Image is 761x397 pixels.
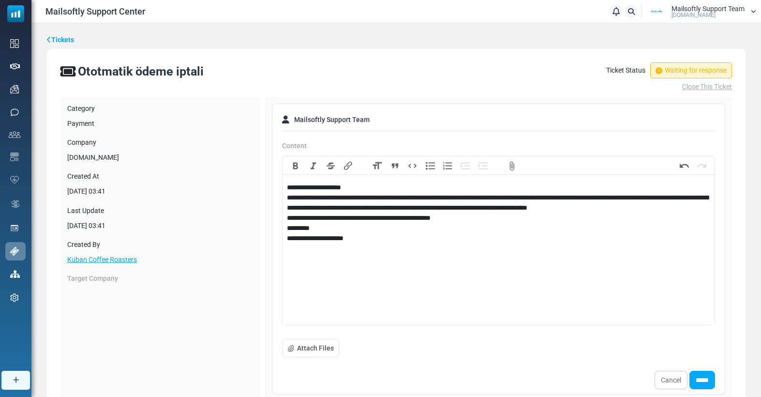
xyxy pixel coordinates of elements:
div: Ototmatik ödeme iptali [78,62,204,81]
span: Mailsoftly Support Team [294,115,370,125]
a: Cancel [655,371,687,389]
img: mailsoftly_icon_blue_white.svg [7,5,24,22]
a: User Logo Mailsoftly Support Team [DOMAIN_NAME] [645,4,756,19]
img: domain-health-icon.svg [10,176,19,183]
span: [DOMAIN_NAME] [671,12,716,18]
button: Attach Files [282,339,339,357]
div: [DATE] 03:41 [67,221,254,231]
button: Heading [369,160,386,171]
button: Italic [304,160,322,171]
div: Payment [67,119,254,129]
label: Content [282,141,307,151]
img: email-templates-icon.svg [10,153,19,161]
a: Tickets [47,35,74,45]
button: Numbers [439,160,456,171]
img: settings-icon.svg [10,293,19,302]
img: User Logo [645,4,669,19]
div: [DOMAIN_NAME] [67,153,254,163]
label: Created By [67,240,254,250]
button: Attach Files [503,160,521,171]
button: Decrease Level [457,160,474,171]
button: Code [403,160,421,171]
div: [DATE] 03:41 [67,186,254,197]
span: Mailsoftly Support Team [671,5,745,12]
a: Close This Ticket [606,82,732,92]
img: sms-icon.png [10,108,19,117]
img: contacts-icon.svg [9,131,20,138]
label: Last Update [67,206,254,216]
button: Undo [675,160,693,171]
button: Bold [286,160,304,171]
span: Waiting for response [650,62,732,78]
img: campaigns-icon.png [10,85,19,93]
button: Quote [386,160,403,171]
div: Ticket Status [606,62,732,78]
img: dashboard-icon.svg [10,39,19,48]
button: Link [340,160,357,171]
span: Mailsoftly Support Center [45,5,145,18]
button: Strikethrough [322,160,339,171]
button: Redo [693,160,711,171]
button: Increase Level [474,160,492,171]
img: workflow.svg [10,198,21,210]
label: Company [67,137,254,148]
label: Category [67,104,254,114]
button: Bullets [421,160,439,171]
label: Target Company [67,274,118,284]
img: landing_pages.svg [10,224,19,232]
label: Created At [67,171,254,182]
img: support-icon-active.svg [10,247,19,256]
a: Kuban Coffee Roasters [67,256,137,263]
